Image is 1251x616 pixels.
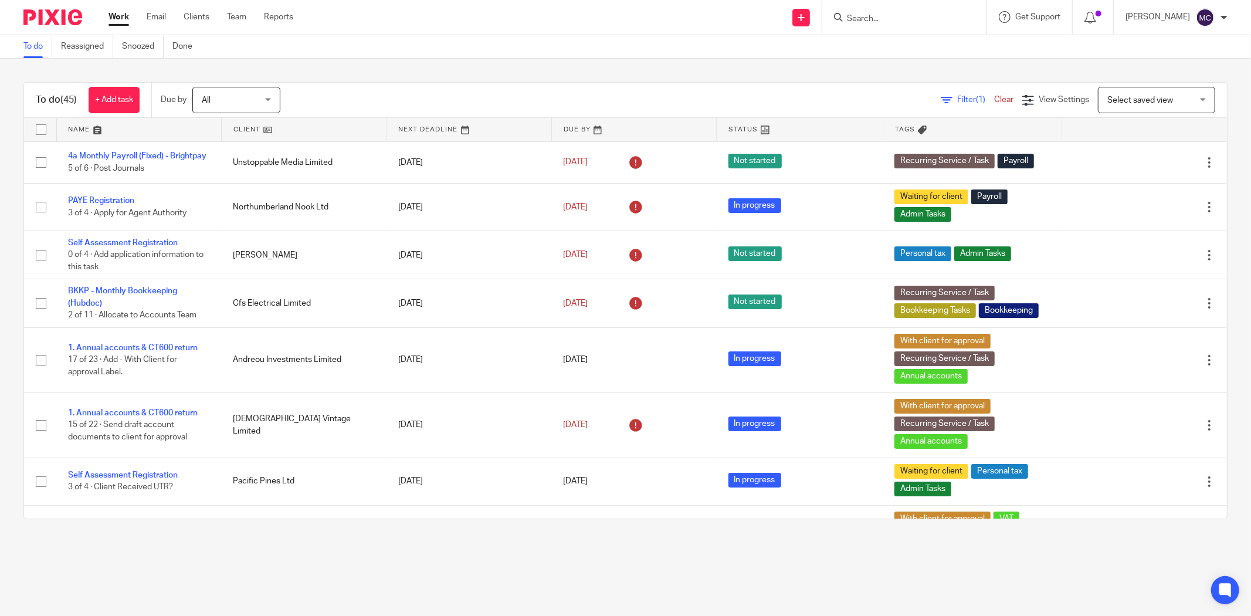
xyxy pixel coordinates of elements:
a: To do [23,35,52,58]
td: Unstoppable Media Limited [221,141,386,183]
a: Team [227,11,246,23]
a: Clear [994,96,1013,104]
span: In progress [728,417,781,431]
a: Self Assessment Registration [68,471,178,479]
td: Ksg Enterprises Limited [221,505,386,553]
td: [DATE] [387,327,551,392]
a: BKKP - Monthly Bookkeeping (Hubdoc) [68,287,177,307]
span: Get Support [1015,13,1060,21]
span: Personal tax [894,246,951,261]
a: Work [109,11,129,23]
span: Personal tax [971,464,1028,479]
a: 4a Monthly Payroll (Fixed) - Brightpay [68,152,206,160]
span: Admin Tasks [894,482,951,496]
span: Select saved view [1107,96,1173,104]
span: [DATE] [563,158,588,167]
span: 15 of 22 · Send draft account documents to client for approval [68,421,187,441]
span: Bookkeeping [979,303,1039,318]
img: Pixie [23,9,82,25]
span: 3 of 4 · Client Received UTR? [68,483,173,492]
a: Snoozed [122,35,164,58]
td: [DEMOGRAPHIC_DATA] Vintage Limited [221,392,386,458]
span: All [202,96,211,104]
span: 5 of 6 · Post Journals [68,164,144,172]
span: Not started [728,154,782,168]
span: Admin Tasks [954,246,1011,261]
span: [DATE] [563,251,588,259]
a: 1. Annual accounts & CT600 return [68,344,198,352]
span: In progress [728,198,781,213]
span: [DATE] [563,356,588,364]
p: [PERSON_NAME] [1125,11,1190,23]
span: Payroll [998,154,1034,168]
span: With client for approval [894,334,991,348]
span: [DATE] [563,421,588,429]
span: Annual accounts [894,434,968,449]
a: Clients [184,11,209,23]
td: [DATE] [387,392,551,458]
span: Recurring Service / Task [894,286,995,300]
td: [DATE] [387,279,551,327]
td: [PERSON_NAME] [221,231,386,279]
span: Recurring Service / Task [894,154,995,168]
p: Due by [161,94,187,106]
a: PAYE Registration [68,197,134,205]
span: Not started [728,246,782,261]
span: [DATE] [563,478,588,486]
span: Bookkeeping Tasks [894,303,976,318]
span: [DATE] [563,203,588,211]
td: Andreou Investments Limited [221,327,386,392]
span: Recurring Service / Task [894,351,995,366]
span: Admin Tasks [894,207,951,222]
span: With client for approval [894,399,991,414]
span: Not started [728,295,782,309]
span: Tags [895,126,915,133]
a: Reassigned [61,35,113,58]
span: VAT [994,512,1019,526]
input: Search [846,14,951,25]
td: [DATE] [387,183,551,231]
span: In progress [728,351,781,366]
span: (1) [976,96,985,104]
span: With client for approval [894,512,991,526]
a: 1. Annual accounts & CT600 return [68,409,198,417]
a: + Add task [89,87,140,113]
td: Pacific Pines Ltd [221,458,386,505]
span: [DATE] [563,299,588,307]
span: Waiting for client [894,464,968,479]
td: Cfs Electrical Limited [221,279,386,327]
span: 17 of 23 · Add - With Client for approval Label. [68,356,177,376]
td: [DATE] [387,141,551,183]
h1: To do [36,94,77,106]
td: [DATE] [387,458,551,505]
span: 3 of 4 · Apply for Agent Authority [68,209,187,217]
span: View Settings [1039,96,1089,104]
span: Waiting for client [894,189,968,204]
td: [DATE] [387,505,551,553]
span: 0 of 4 · Add application information to this task [68,251,204,272]
img: svg%3E [1196,8,1215,27]
td: Northumberland Nook Ltd [221,183,386,231]
a: Email [147,11,166,23]
span: Payroll [971,189,1008,204]
span: Recurring Service / Task [894,417,995,431]
span: (45) [60,95,77,104]
span: 2 of 11 · Allocate to Accounts Team [68,311,196,319]
td: [DATE] [387,231,551,279]
span: Annual accounts [894,369,968,384]
a: Self Assessment Registration [68,239,178,247]
span: In progress [728,473,781,488]
a: Done [172,35,201,58]
span: Filter [957,96,994,104]
a: Reports [264,11,293,23]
